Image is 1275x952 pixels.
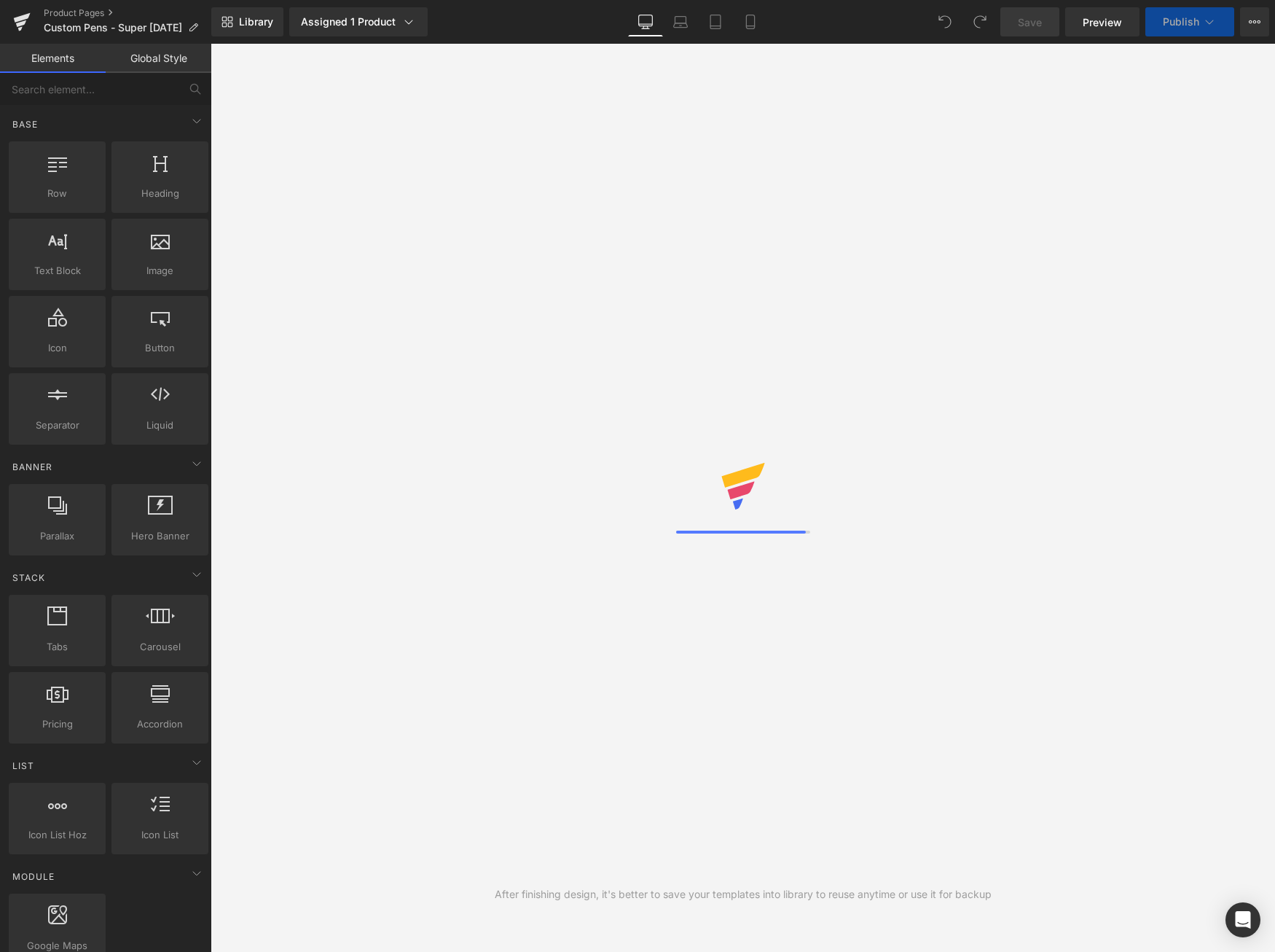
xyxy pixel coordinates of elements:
span: Banner [11,460,54,474]
span: Pricing [13,717,101,732]
button: Publish [1145,7,1234,36]
span: Publish [1163,16,1199,28]
span: Liquid [116,418,204,433]
span: Parallax [13,528,101,544]
span: Hero Banner [116,528,204,544]
span: Preview [1083,15,1122,30]
span: Icon [13,340,101,356]
span: Carousel [116,639,204,655]
span: Button [116,340,204,356]
span: Library [239,15,273,28]
span: List [11,759,36,773]
a: Preview [1065,7,1139,36]
span: Accordion [116,717,204,732]
span: Base [11,117,39,131]
div: Assigned 1 Product [301,15,416,29]
span: Module [11,870,56,883]
span: Custom Pens - Super [DATE] [44,22,182,34]
span: Text Block [13,263,101,278]
a: Laptop [663,7,698,36]
span: Tabs [13,639,101,655]
a: Tablet [698,7,733,36]
div: Open Intercom Messenger [1225,902,1260,937]
a: Desktop [628,7,663,36]
div: After finishing design, it's better to save your templates into library to reuse anytime or use i... [495,886,992,902]
span: Save [1018,15,1042,30]
a: Mobile [733,7,768,36]
span: Heading [116,186,204,201]
a: New Library [211,7,283,36]
a: Product Pages [44,7,211,19]
span: Row [13,186,101,201]
a: Global Style [106,44,211,73]
button: Undo [930,7,960,36]
button: Redo [965,7,994,36]
span: Separator [13,418,101,433]
span: Image [116,263,204,278]
span: Icon List Hoz [13,827,101,843]
button: More [1240,7,1269,36]
span: Stack [11,571,47,585]
span: Icon List [116,827,204,843]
